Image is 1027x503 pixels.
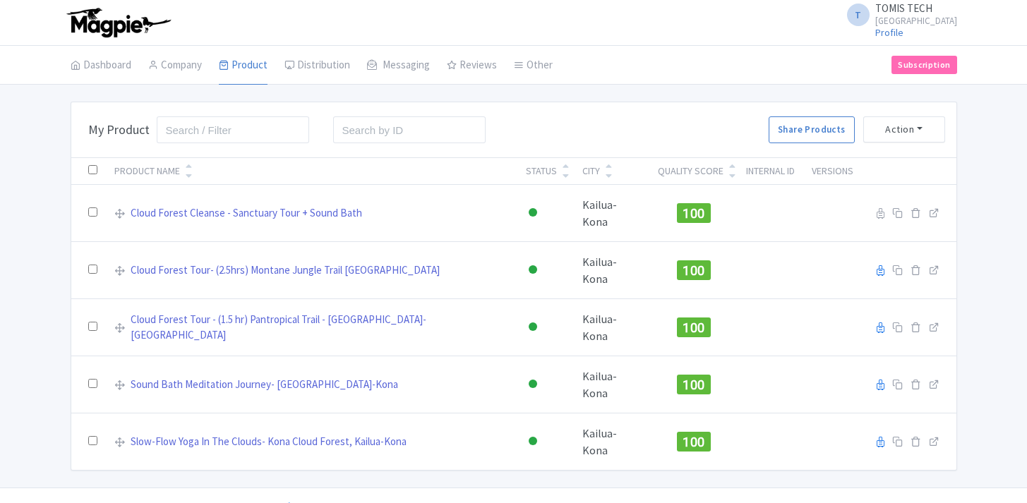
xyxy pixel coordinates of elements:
a: Cloud Forest Tour- (2.5hrs) Montane Jungle Trail [GEOGRAPHIC_DATA] [131,262,440,279]
small: [GEOGRAPHIC_DATA] [875,16,957,25]
a: Sound Bath Meditation Journey- [GEOGRAPHIC_DATA]-Kona [131,377,398,393]
h3: My Product [88,122,150,138]
div: Quality Score [658,164,723,178]
div: Active [526,317,540,338]
span: 100 [683,435,705,449]
a: Share Products [769,116,854,143]
img: logo-ab69f6fb50320c5b225c76a69d11143b.png [64,7,173,38]
a: Company [148,46,202,85]
button: Action [863,116,945,143]
a: 100 [677,376,711,390]
span: TOMIS TECH [875,1,932,15]
a: Reviews [447,46,497,85]
a: Subscription [891,56,956,74]
a: Messaging [367,46,430,85]
span: 100 [683,320,705,335]
a: Other [514,46,553,85]
a: 100 [677,319,711,333]
a: 100 [677,205,711,219]
th: Versions [803,158,862,185]
span: 100 [683,206,705,221]
a: 100 [677,433,711,447]
span: 100 [683,377,705,392]
div: Active [526,375,540,395]
div: Active [526,432,540,452]
th: Internal ID [738,158,803,185]
div: City [582,164,600,178]
div: Product Name [114,164,180,178]
a: Slow-Flow Yoga In The Clouds- Kona Cloud Forest, Kailua-Kona [131,434,407,450]
div: Active [526,203,540,224]
a: Product [219,46,268,85]
a: Distribution [284,46,350,85]
div: Status [526,164,557,178]
a: T TOMIS TECH [GEOGRAPHIC_DATA] [839,3,957,25]
a: Cloud Forest Cleanse - Sanctuary Tour + Sound Bath [131,205,362,222]
a: Profile [875,26,903,39]
td: Kailua-Kona [574,299,649,356]
td: Kailua-Kona [574,185,649,242]
td: Kailua-Kona [574,242,649,299]
a: Cloud Forest Tour - (1.5 hr) Pantropical Trail - [GEOGRAPHIC_DATA]-[GEOGRAPHIC_DATA] [131,312,510,344]
span: 100 [683,263,705,278]
span: T [847,4,870,26]
div: Active [526,260,540,281]
input: Search / Filter [157,116,310,143]
td: Kailua-Kona [574,356,649,413]
a: Dashboard [71,46,131,85]
a: 100 [677,262,711,276]
td: Kailua-Kona [574,413,649,471]
input: Search by ID [333,116,486,143]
